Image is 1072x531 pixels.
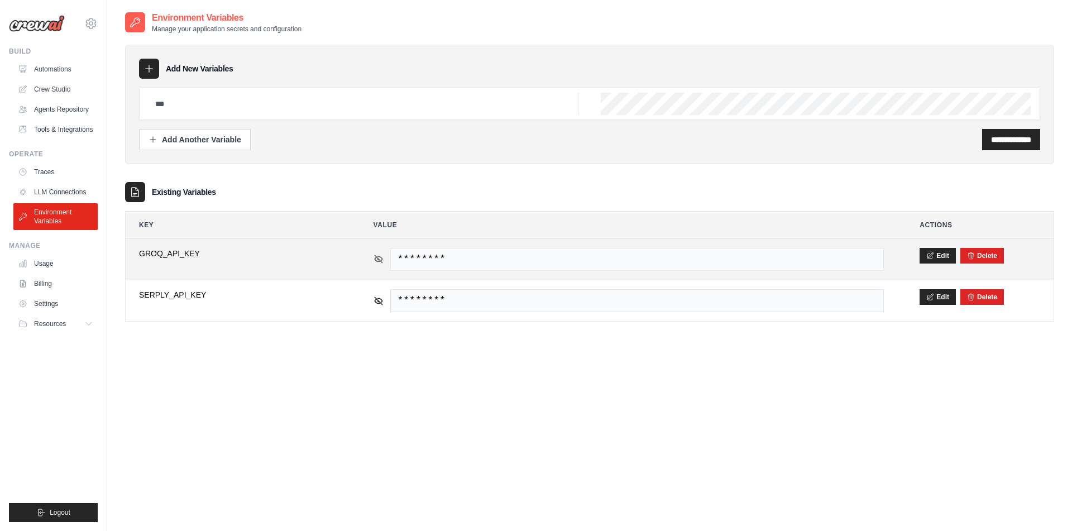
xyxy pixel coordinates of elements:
[13,295,98,313] a: Settings
[139,248,338,259] span: GROQ_API_KEY
[13,163,98,181] a: Traces
[139,289,338,300] span: SERPLY_API_KEY
[967,251,997,260] button: Delete
[9,15,65,32] img: Logo
[13,315,98,333] button: Resources
[967,293,997,302] button: Delete
[13,101,98,118] a: Agents Repository
[152,11,301,25] h2: Environment Variables
[13,80,98,98] a: Crew Studio
[152,186,216,198] h3: Existing Variables
[13,255,98,272] a: Usage
[50,508,70,517] span: Logout
[166,63,233,74] h3: Add New Variables
[13,60,98,78] a: Automations
[13,203,98,230] a: Environment Variables
[34,319,66,328] span: Resources
[152,25,301,34] p: Manage your application secrets and configuration
[9,47,98,56] div: Build
[360,212,898,238] th: Value
[9,150,98,159] div: Operate
[906,212,1054,238] th: Actions
[13,121,98,138] a: Tools & Integrations
[920,248,956,264] button: Edit
[13,275,98,293] a: Billing
[9,241,98,250] div: Manage
[13,183,98,201] a: LLM Connections
[149,134,241,145] div: Add Another Variable
[9,503,98,522] button: Logout
[920,289,956,305] button: Edit
[139,129,251,150] button: Add Another Variable
[126,212,351,238] th: Key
